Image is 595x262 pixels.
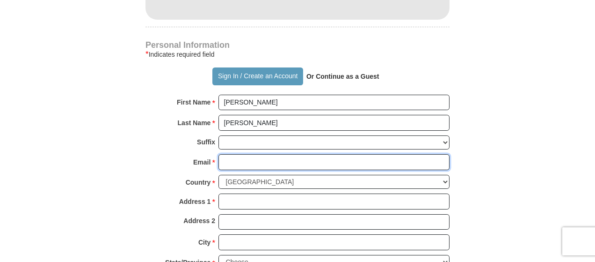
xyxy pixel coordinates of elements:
strong: City [198,236,210,249]
strong: Address 1 [179,195,211,208]
div: Indicates required field [145,49,450,60]
strong: Email [193,156,210,169]
strong: Country [186,176,211,189]
button: Sign In / Create an Account [212,67,303,85]
strong: First Name [177,96,210,109]
h4: Personal Information [145,41,450,49]
strong: Last Name [178,116,211,129]
strong: Or Continue as a Guest [306,73,379,80]
strong: Address 2 [183,214,215,227]
strong: Suffix [197,135,215,149]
